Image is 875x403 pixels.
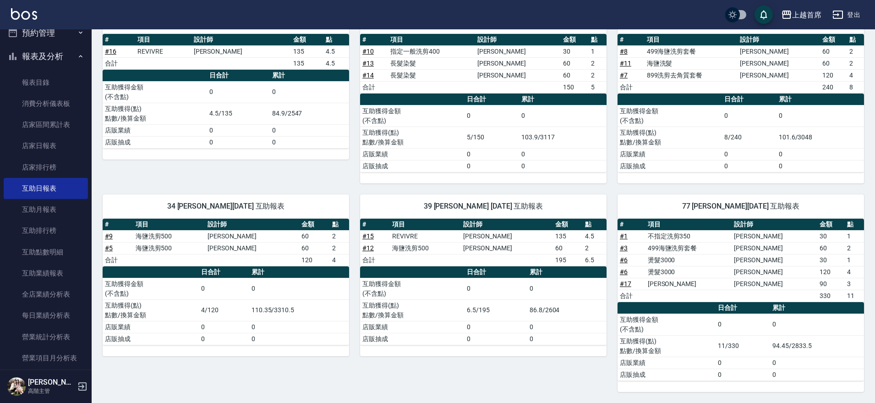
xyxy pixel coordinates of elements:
[645,242,732,254] td: 499海鹽洗剪套餐
[716,369,771,381] td: 0
[191,45,291,57] td: [PERSON_NAME]
[323,57,349,69] td: 4.5
[207,70,270,82] th: 日合計
[847,69,864,81] td: 4
[390,242,461,254] td: 海鹽洗剪500
[722,127,777,148] td: 8/240
[738,45,820,57] td: [PERSON_NAME]
[618,94,864,172] table: a dense table
[527,299,607,321] td: 86.8/2604
[716,314,771,335] td: 0
[105,232,113,240] a: #9
[792,9,821,21] div: 上越首席
[618,219,645,231] th: #
[299,254,330,266] td: 120
[722,160,777,172] td: 0
[817,254,845,266] td: 30
[645,266,732,278] td: 燙髮3000
[732,219,817,231] th: 設計師
[465,148,519,160] td: 0
[388,57,475,69] td: 長髮染髮
[330,219,349,231] th: 點
[4,135,88,156] a: 店家日報表
[817,242,845,254] td: 60
[817,230,845,242] td: 30
[465,333,527,345] td: 0
[207,136,270,148] td: 0
[360,321,465,333] td: 店販業績
[4,157,88,178] a: 店家排行榜
[770,357,864,369] td: 0
[589,34,607,46] th: 點
[845,266,864,278] td: 4
[645,34,738,46] th: 項目
[103,333,199,345] td: 店販抽成
[270,81,349,103] td: 0
[465,278,527,299] td: 0
[4,44,88,68] button: 報表及分析
[103,124,207,136] td: 店販業績
[207,103,270,124] td: 4.5/135
[475,69,561,81] td: [PERSON_NAME]
[249,333,349,345] td: 0
[738,69,820,81] td: [PERSON_NAME]
[618,357,716,369] td: 店販業績
[527,278,607,299] td: 0
[755,6,773,24] button: save
[360,219,390,231] th: #
[299,242,330,254] td: 60
[620,232,628,240] a: #1
[845,219,864,231] th: 點
[199,333,249,345] td: 0
[732,242,817,254] td: [PERSON_NAME]
[732,230,817,242] td: [PERSON_NAME]
[135,34,191,46] th: 項目
[738,34,820,46] th: 設計師
[371,202,596,211] span: 39 [PERSON_NAME] [DATE] 互助報表
[133,219,206,231] th: 項目
[618,369,716,381] td: 店販抽成
[620,280,631,287] a: #17
[618,105,722,127] td: 互助獲得金額 (不含點)
[620,244,628,252] a: #3
[618,81,645,93] td: 合計
[249,278,349,299] td: 0
[103,266,349,345] table: a dense table
[519,148,607,160] td: 0
[527,266,607,278] th: 累計
[845,242,864,254] td: 2
[618,290,645,302] td: 合計
[845,278,864,290] td: 3
[103,57,135,69] td: 合計
[475,34,561,46] th: 設計師
[461,230,553,242] td: [PERSON_NAME]
[461,242,553,254] td: [PERSON_NAME]
[777,94,864,105] th: 累計
[553,254,583,266] td: 195
[561,34,589,46] th: 金額
[249,266,349,278] th: 累計
[103,219,349,266] table: a dense table
[618,314,716,335] td: 互助獲得金額 (不含點)
[618,335,716,357] td: 互助獲得(點) 點數/換算金額
[388,69,475,81] td: 長髮染髮
[519,127,607,148] td: 103.9/3117
[270,70,349,82] th: 累計
[618,302,864,381] table: a dense table
[362,244,374,252] a: #12
[645,230,732,242] td: 不指定洗剪350
[589,57,607,69] td: 2
[618,127,722,148] td: 互助獲得(點) 點數/換算金額
[847,81,864,93] td: 8
[135,45,191,57] td: REVIVRE
[519,105,607,127] td: 0
[589,69,607,81] td: 2
[770,369,864,381] td: 0
[199,299,249,321] td: 4/120
[620,256,628,264] a: #6
[291,57,323,69] td: 135
[4,178,88,199] a: 互助日報表
[4,326,88,348] a: 營業統計分析表
[199,266,249,278] th: 日合計
[829,6,864,23] button: 登出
